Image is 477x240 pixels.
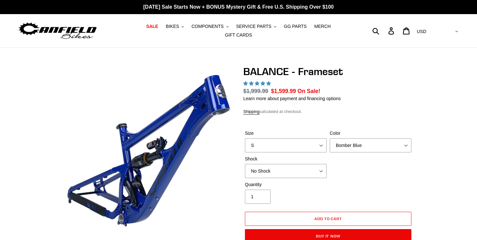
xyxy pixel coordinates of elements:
[243,88,268,94] s: $1,999.99
[271,88,296,94] span: $1,599.99
[243,108,413,115] div: calculated at checkout.
[330,130,411,137] label: Color
[233,22,279,31] button: SERVICE PARTS
[188,22,231,31] button: COMPONENTS
[143,22,161,31] a: SALE
[243,65,413,78] h1: BALANCE - Frameset
[243,81,272,86] span: 5.00 stars
[311,22,334,31] a: MERCH
[163,22,187,31] button: BIKES
[236,24,271,29] span: SERVICE PARTS
[191,24,223,29] span: COMPONENTS
[245,156,327,162] label: Shock
[225,32,252,38] span: GIFT CARDS
[245,181,327,188] label: Quantity
[281,22,310,31] a: GG PARTS
[376,24,392,38] input: Search
[284,24,307,29] span: GG PARTS
[297,87,320,95] span: On Sale!
[314,216,342,221] span: Add to cart
[222,31,255,39] a: GIFT CARDS
[245,130,327,137] label: Size
[245,212,411,226] button: Add to cart
[243,96,341,101] a: Learn more about payment and financing options
[146,24,158,29] span: SALE
[166,24,179,29] span: BIKES
[314,24,331,29] span: MERCH
[243,109,260,115] a: Shipping
[18,21,98,41] img: Canfield Bikes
